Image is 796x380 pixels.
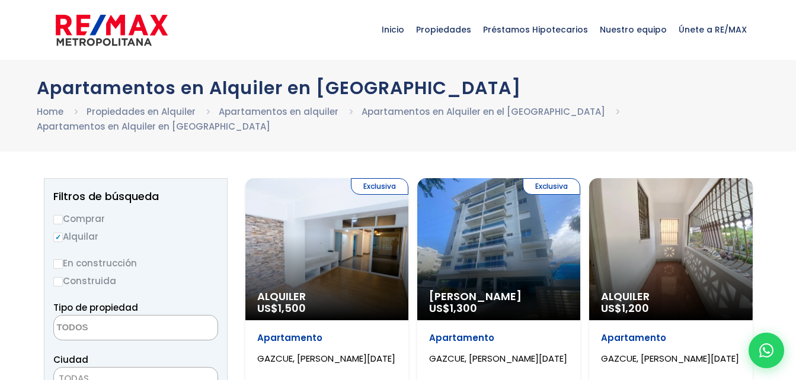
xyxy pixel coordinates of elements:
[429,301,477,315] span: US$
[53,273,218,288] label: Construida
[376,12,410,47] span: Inicio
[450,301,477,315] span: 1,300
[601,301,649,315] span: US$
[53,229,218,244] label: Alquilar
[351,178,408,195] span: Exclusiva
[37,105,63,118] a: Home
[622,301,649,315] span: 1,200
[594,12,673,47] span: Nuestro equipo
[37,78,760,98] h1: Apartamentos en Alquiler en [GEOGRAPHIC_DATA]
[53,215,63,224] input: Comprar
[477,12,594,47] span: Préstamos Hipotecarios
[362,105,605,118] a: Apartamentos en Alquiler en el [GEOGRAPHIC_DATA]
[257,301,306,315] span: US$
[37,119,270,134] li: Apartamentos en Alquiler en [GEOGRAPHIC_DATA]
[53,256,218,270] label: En construcción
[257,291,397,302] span: Alquiler
[429,352,567,365] span: GAZCUE, [PERSON_NAME][DATE]
[429,291,568,302] span: [PERSON_NAME]
[673,12,753,47] span: Únete a RE/MAX
[53,191,218,202] h2: Filtros de búsqueda
[87,105,196,118] a: Propiedades en Alquiler
[410,12,477,47] span: Propiedades
[429,332,568,344] p: Apartamento
[53,301,138,314] span: Tipo de propiedad
[219,105,338,118] a: Apartamentos en alquiler
[601,352,739,365] span: GAZCUE, [PERSON_NAME][DATE]
[54,315,169,341] textarea: Search
[53,277,63,286] input: Construida
[601,291,740,302] span: Alquiler
[257,332,397,344] p: Apartamento
[601,332,740,344] p: Apartamento
[53,259,63,269] input: En construcción
[278,301,306,315] span: 1,500
[56,12,168,48] img: remax-metropolitana-logo
[53,233,63,242] input: Alquilar
[53,353,88,366] span: Ciudad
[257,352,395,365] span: GAZCUE, [PERSON_NAME][DATE]
[523,178,580,195] span: Exclusiva
[53,211,218,226] label: Comprar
